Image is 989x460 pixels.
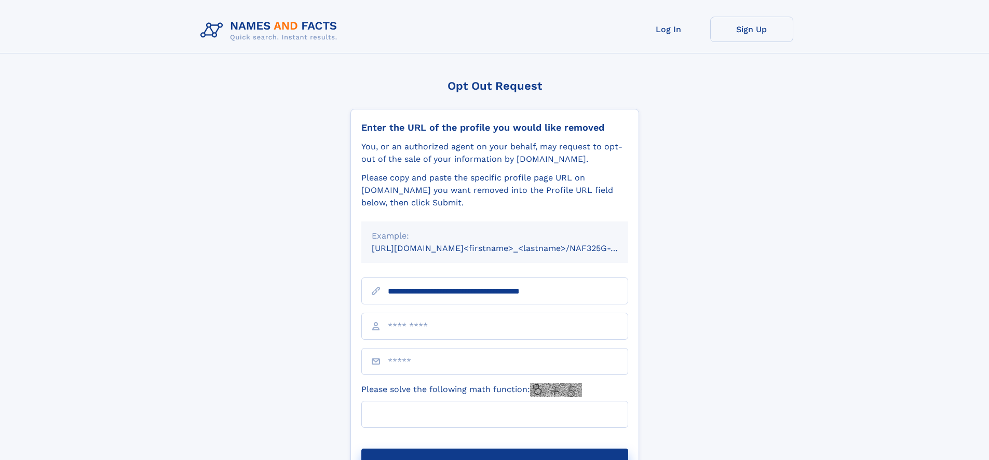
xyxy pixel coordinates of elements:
a: Log In [627,17,710,42]
div: Please copy and paste the specific profile page URL on [DOMAIN_NAME] you want removed into the Pr... [361,172,628,209]
div: Opt Out Request [350,79,639,92]
label: Please solve the following math function: [361,383,582,397]
div: You, or an authorized agent on your behalf, may request to opt-out of the sale of your informatio... [361,141,628,165]
a: Sign Up [710,17,793,42]
small: [URL][DOMAIN_NAME]<firstname>_<lastname>/NAF325G-xxxxxxxx [372,243,648,253]
img: Logo Names and Facts [196,17,346,45]
div: Example: [372,230,618,242]
div: Enter the URL of the profile you would like removed [361,122,628,133]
